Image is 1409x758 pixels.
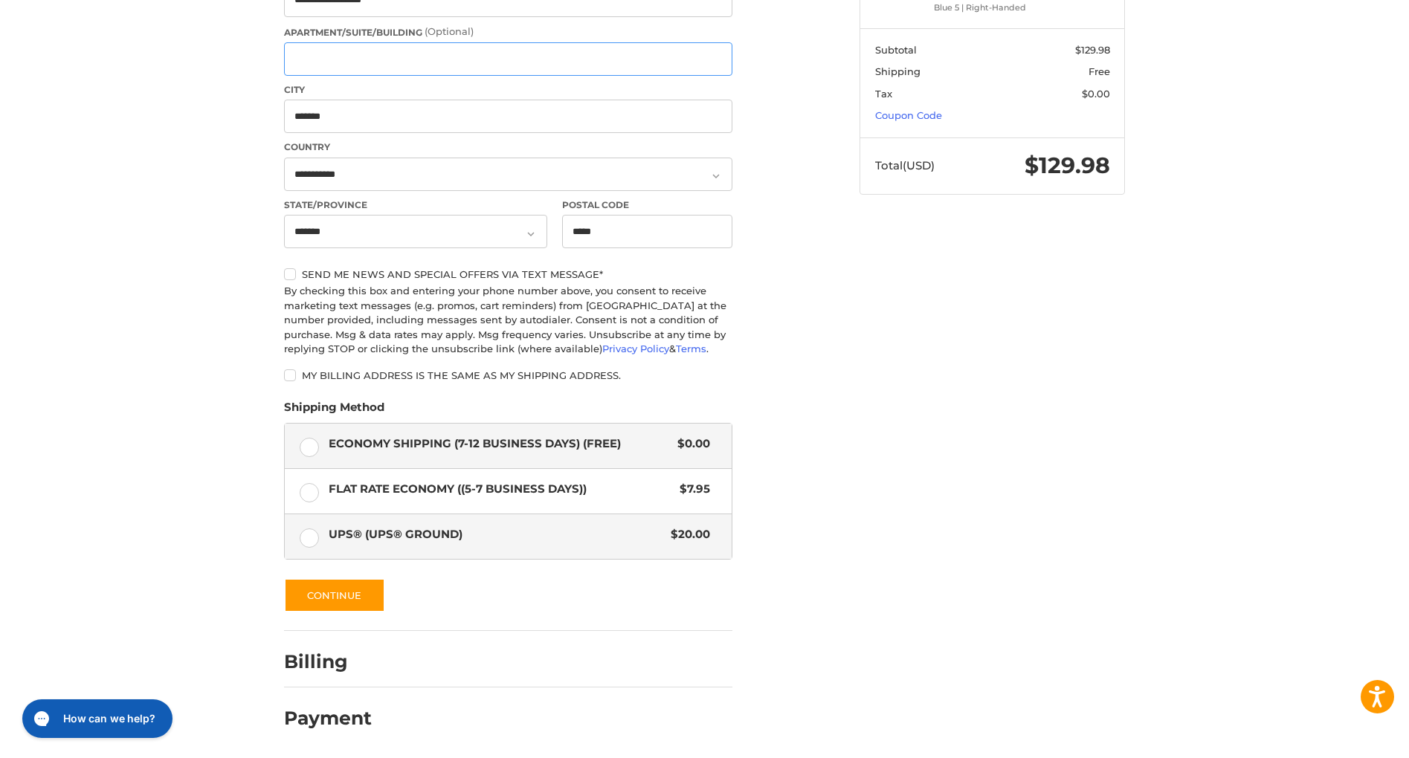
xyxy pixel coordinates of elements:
legend: Shipping Method [284,399,384,423]
span: Free [1089,65,1110,77]
small: (Optional) [425,25,474,37]
label: Postal Code [562,198,733,212]
a: Coupon Code [875,109,942,121]
span: $20.00 [663,526,710,543]
h2: Billing [284,650,371,673]
label: Country [284,140,732,154]
span: Flat Rate Economy ((5-7 Business Days)) [329,481,673,498]
span: Tax [875,88,892,100]
span: $0.00 [1082,88,1110,100]
span: $0.00 [670,435,710,453]
span: $129.98 [1075,44,1110,56]
span: Shipping [875,65,920,77]
iframe: Gorgias live chat messenger [15,694,177,743]
a: Terms [676,343,706,354]
span: UPS® (UPS® Ground) [329,526,664,543]
span: $129.98 [1025,152,1110,179]
label: City [284,83,732,97]
label: Send me news and special offers via text message* [284,268,732,280]
label: Apartment/Suite/Building [284,25,732,39]
div: By checking this box and entering your phone number above, you consent to receive marketing text ... [284,284,732,357]
label: State/Province [284,198,547,212]
button: Continue [284,578,385,612]
span: Total (USD) [875,158,935,172]
a: Privacy Policy [602,343,669,354]
span: $7.95 [672,481,710,498]
span: Subtotal [875,44,917,56]
span: Economy Shipping (7-12 Business Days) (Free) [329,435,671,453]
h2: Payment [284,707,372,730]
label: My billing address is the same as my shipping address. [284,369,732,381]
